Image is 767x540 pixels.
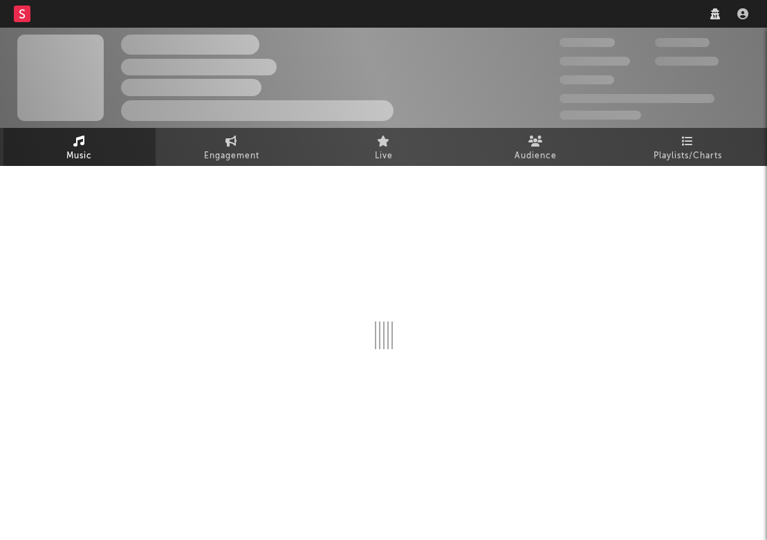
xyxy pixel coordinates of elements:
span: Jump Score: 85.0 [560,111,641,120]
span: Engagement [204,148,259,165]
a: Engagement [156,128,308,166]
span: Audience [515,148,557,165]
span: 100,000 [655,38,710,47]
span: 300,000 [560,38,615,47]
a: Playlists/Charts [612,128,764,166]
span: 1,000,000 [655,57,719,66]
a: Live [308,128,460,166]
span: 100,000 [560,75,614,84]
span: 50,000,000 Monthly Listeners [560,94,714,103]
span: Music [66,148,92,165]
span: Playlists/Charts [654,148,722,165]
a: Audience [460,128,612,166]
span: Live [375,148,393,165]
span: 50,000,000 [560,57,630,66]
a: Music [3,128,156,166]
